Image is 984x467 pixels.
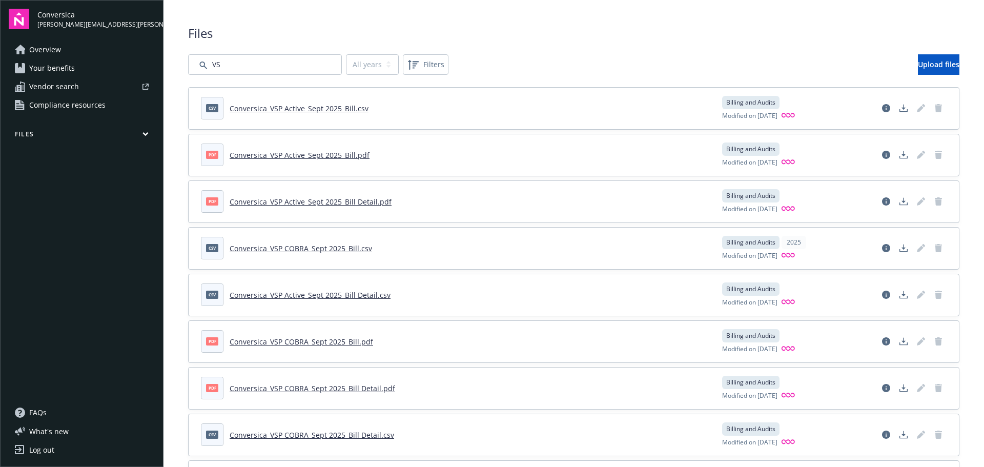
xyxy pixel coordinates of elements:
a: Download document [895,380,912,396]
span: Edit document [913,333,929,350]
span: Edit document [913,240,929,256]
span: Modified on [DATE] [722,298,777,308]
a: Conversica_VSP COBRA_Sept 2025_Bill.csv [230,243,372,253]
a: View file details [878,333,894,350]
a: Conversica_VSP COBRA_Sept 2025_Bill Detail.csv [230,430,394,440]
a: Conversica_VSP Active_Sept 2025_Bill.csv [230,104,368,113]
span: Billing and Audits [726,191,775,200]
div: Log out [29,442,54,458]
a: View file details [878,380,894,396]
span: Delete document [930,427,947,443]
span: pdf [206,151,218,158]
span: Edit document [913,147,929,163]
span: Billing and Audits [726,98,775,107]
a: FAQs [9,404,155,421]
a: Download document [895,100,912,116]
a: Compliance resources [9,97,155,113]
span: Edit document [913,380,929,396]
span: Billing and Audits [726,285,775,294]
button: Conversica[PERSON_NAME][EMAIL_ADDRESS][PERSON_NAME][DOMAIN_NAME] [37,9,155,29]
span: Filters [423,59,444,70]
span: csv [206,291,218,298]
a: View file details [878,147,894,163]
span: Modified on [DATE] [722,438,777,448]
a: Conversica_VSP COBRA_Sept 2025_Bill.pdf [230,337,373,347]
span: [PERSON_NAME][EMAIL_ADDRESS][PERSON_NAME][DOMAIN_NAME] [37,20,155,29]
a: Overview [9,42,155,58]
span: Modified on [DATE] [722,251,777,261]
button: What's new [9,426,85,437]
a: Vendor search [9,78,155,95]
a: Your benefits [9,60,155,76]
span: Delete document [930,240,947,256]
span: pdf [206,384,218,392]
span: Billing and Audits [726,424,775,434]
span: Upload files [918,59,959,69]
button: Filters [403,54,448,75]
span: Files [188,25,959,42]
img: navigator-logo.svg [9,9,29,29]
span: Delete document [930,193,947,210]
span: What ' s new [29,426,69,437]
input: Search by file name... [188,54,342,75]
span: Compliance resources [29,97,106,113]
span: Modified on [DATE] [722,158,777,168]
span: Delete document [930,333,947,350]
a: Conversica_VSP Active_Sept 2025_Bill.pdf [230,150,370,160]
span: FAQs [29,404,47,421]
a: View file details [878,240,894,256]
span: Modified on [DATE] [722,205,777,214]
span: Edit document [913,100,929,116]
span: Billing and Audits [726,238,775,247]
div: 2025 [782,236,806,249]
span: csv [206,431,218,438]
span: Vendor search [29,78,79,95]
a: Download document [895,333,912,350]
span: Delete document [930,380,947,396]
span: pdf [206,337,218,345]
button: Files [9,130,155,143]
span: Billing and Audits [726,145,775,154]
span: Edit document [913,287,929,303]
a: View file details [878,193,894,210]
span: Edit document [913,427,929,443]
span: Billing and Audits [726,378,775,387]
a: Download document [895,147,912,163]
span: Billing and Audits [726,331,775,340]
a: Conversica_VSP COBRA_Sept 2025_Bill Detail.pdf [230,383,395,393]
span: csv [206,244,218,252]
span: Modified on [DATE] [722,391,777,401]
a: View file details [878,100,894,116]
span: Modified on [DATE] [722,344,777,354]
a: Conversica_VSP Active_Sept 2025_Bill Detail.pdf [230,197,392,207]
span: Delete document [930,287,947,303]
a: Download document [895,193,912,210]
span: pdf [206,197,218,205]
span: csv [206,104,218,112]
a: View file details [878,287,894,303]
span: Edit document [913,193,929,210]
a: Download document [895,287,912,303]
span: Overview [29,42,61,58]
span: Delete document [930,100,947,116]
span: Modified on [DATE] [722,111,777,121]
a: Download document [895,427,912,443]
a: Upload files [918,54,959,75]
span: Delete document [930,147,947,163]
span: Your benefits [29,60,75,76]
a: View file details [878,427,894,443]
